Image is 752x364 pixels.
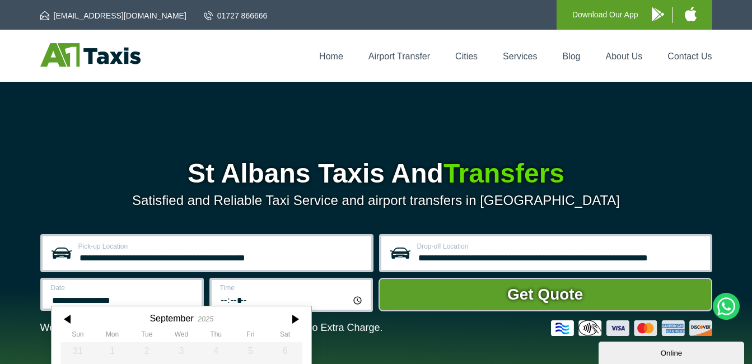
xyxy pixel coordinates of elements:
[60,330,95,342] th: Sunday
[95,330,129,342] th: Monday
[198,342,233,360] div: 04 September 2025
[204,10,268,21] a: 01727 866666
[599,339,746,364] iframe: chat widget
[268,330,302,342] th: Saturday
[254,322,382,333] span: The Car at No Extra Charge.
[78,243,365,250] label: Pick-up Location
[443,158,564,188] span: Transfers
[455,52,478,61] a: Cities
[652,7,664,21] img: A1 Taxis Android App
[572,8,638,22] p: Download Our App
[164,330,199,342] th: Wednesday
[150,313,193,324] div: September
[164,342,199,360] div: 03 September 2025
[562,52,580,61] a: Blog
[40,43,141,67] img: A1 Taxis St Albans LTD
[379,278,712,311] button: Get Quote
[503,52,537,61] a: Services
[417,243,703,250] label: Drop-off Location
[51,284,195,291] label: Date
[368,52,430,61] a: Airport Transfer
[268,342,302,360] div: 06 September 2025
[40,160,712,187] h1: St Albans Taxis And
[129,342,164,360] div: 02 September 2025
[198,330,233,342] th: Thursday
[319,52,343,61] a: Home
[40,193,712,208] p: Satisfied and Reliable Taxi Service and airport transfers in [GEOGRAPHIC_DATA]
[233,342,268,360] div: 05 September 2025
[40,322,383,334] p: We Now Accept Card & Contactless Payment In
[197,315,213,323] div: 2025
[551,320,712,336] img: Credit And Debit Cards
[60,342,95,360] div: 31 August 2025
[40,10,186,21] a: [EMAIL_ADDRESS][DOMAIN_NAME]
[129,330,164,342] th: Tuesday
[685,7,697,21] img: A1 Taxis iPhone App
[233,330,268,342] th: Friday
[220,284,364,291] label: Time
[667,52,712,61] a: Contact Us
[606,52,643,61] a: About Us
[95,342,129,360] div: 01 September 2025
